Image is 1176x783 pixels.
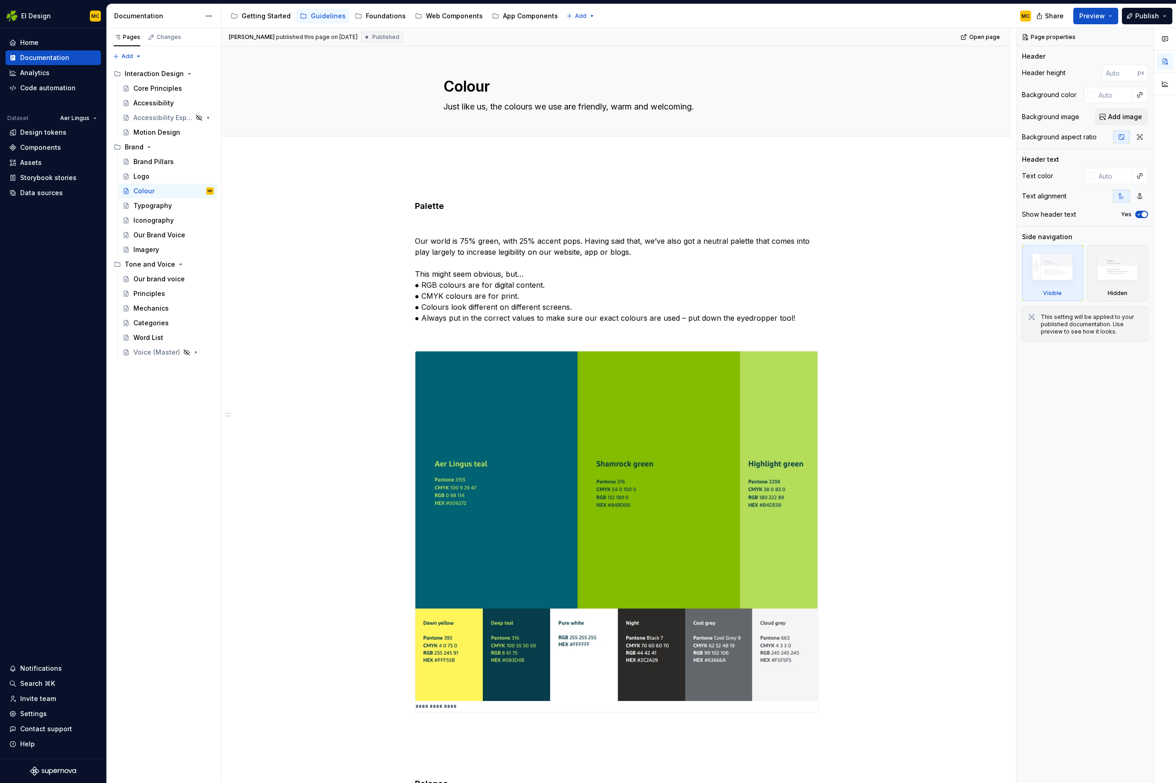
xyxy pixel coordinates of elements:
div: Colour [133,186,155,196]
div: Design tokens [20,128,66,137]
div: MC [91,12,99,20]
div: Assets [20,158,42,167]
button: Contact support [6,722,101,736]
div: Brand [125,142,144,152]
div: Brand Pillars [133,157,174,166]
a: Code automation [6,81,101,95]
div: Interaction Design [110,66,217,81]
input: Auto [1095,87,1132,103]
a: Imagery [119,242,217,257]
div: Voice (Master) [133,348,180,357]
a: Design tokens [6,125,101,140]
span: [PERSON_NAME] [229,33,275,41]
a: Categories [119,316,217,330]
div: Page tree [110,66,217,360]
div: Our brand voice [133,274,185,284]
a: Web Components [411,9,486,23]
a: Analytics [6,66,101,80]
a: Iconography [119,213,217,228]
input: Auto [1095,168,1132,184]
div: Header text [1022,155,1059,164]
div: Documentation [20,53,69,62]
button: Search ⌘K [6,676,101,691]
div: App Components [503,11,558,21]
div: Documentation [114,11,201,21]
button: Help [6,737,101,751]
span: Preview [1079,11,1105,21]
a: Brand Pillars [119,154,217,169]
img: 56b5df98-d96d-4d7e-807c-0afdf3bdaefa.png [6,11,17,22]
div: Header [1022,52,1045,61]
div: Help [20,739,35,749]
a: Getting Started [227,9,294,23]
a: Principles [119,286,217,301]
button: Notifications [6,661,101,676]
a: Motion Design [119,125,217,140]
div: Text alignment [1022,192,1066,201]
div: Invite team [20,694,56,703]
div: Hidden [1108,290,1127,297]
div: Tone and Voice [110,257,217,272]
div: Pages [114,33,140,41]
button: Publish [1122,8,1172,24]
a: Foundations [351,9,409,23]
div: Imagery [133,245,159,254]
a: Data sources [6,186,101,200]
div: Home [20,38,39,47]
div: Contact support [20,724,72,734]
span: Add [575,12,586,20]
button: Add [563,10,598,22]
a: Settings [6,706,101,721]
input: Auto [1102,65,1137,81]
svg: Supernova Logo [30,767,76,776]
div: Mechanics [133,304,169,313]
div: Guidelines [311,11,346,21]
div: Dataset [7,115,28,122]
a: Logo [119,169,217,184]
p: px [1137,69,1144,77]
a: Invite team [6,691,101,706]
a: Voice (Master) [119,345,217,360]
div: Changes [157,33,181,41]
div: Typography [133,201,172,210]
div: Search ⌘K [20,679,55,688]
span: Add [121,53,133,60]
div: Components [20,143,61,152]
span: Published [372,33,399,41]
a: Accessibility [119,96,217,110]
a: Open page [958,31,1004,44]
a: Home [6,35,101,50]
a: ColourMC [119,184,217,198]
div: published this page on [DATE] [276,33,358,41]
div: Hidden [1087,245,1148,301]
div: Tone and Voice [125,260,175,269]
span: Add image [1108,112,1142,121]
div: Motion Design [133,128,180,137]
div: MC [1021,12,1030,20]
div: Web Components [426,11,483,21]
div: MC [208,186,213,196]
div: Settings [20,709,47,718]
div: Logo [133,172,149,181]
button: EI DesignMC [2,6,105,26]
div: Getting Started [242,11,291,21]
button: Aer Lingus [56,112,101,125]
a: Documentation [6,50,101,65]
div: Categories [133,318,169,328]
div: Principles [133,289,165,298]
a: Accessibility Explained [119,110,217,125]
a: App Components [488,9,562,23]
button: Share [1032,8,1070,24]
div: Notifications [20,664,62,673]
a: Storybook stories [6,170,101,185]
div: Accessibility Explained [133,113,193,122]
div: Page tree [227,7,562,25]
textarea: Colour [442,76,788,98]
div: Our Brand Voice [133,230,185,240]
div: Interaction Design [125,69,184,78]
button: Add image [1095,109,1148,125]
div: Storybook stories [20,173,77,182]
div: Background color [1022,90,1077,99]
a: Our Brand Voice [119,228,217,242]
